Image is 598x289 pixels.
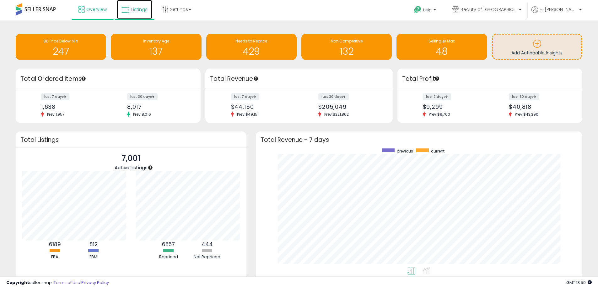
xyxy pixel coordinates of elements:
[331,38,363,44] span: Non Competitive
[396,34,487,60] a: Selling @ Max 48
[414,6,422,14] i: Get Help
[6,280,29,286] strong: Copyright
[512,112,541,117] span: Prev: $43,390
[81,76,86,81] div: Tooltip anchor
[423,7,432,13] span: Help
[114,46,198,57] h1: 137
[253,76,259,81] div: Tooltip anchor
[44,112,68,117] span: Prev: 1,957
[130,112,154,117] span: Prev: 8,016
[509,93,539,100] label: last 30 days
[206,34,297,60] a: Needs to Reprice 429
[148,165,153,170] div: Tooltip anchor
[36,254,74,260] div: FBA
[235,38,267,44] span: Needs to Reprice
[304,46,389,57] h1: 132
[301,34,392,60] a: Non Competitive 132
[493,35,581,59] a: Add Actionable Insights
[127,103,190,110] div: 8,017
[511,50,563,56] span: Add Actionable Insights
[321,112,352,117] span: Prev: $221,862
[423,103,485,110] div: $9,299
[75,254,112,260] div: FBM
[318,93,349,100] label: last 30 days
[6,280,109,286] div: seller snap | |
[150,254,187,260] div: Repriced
[115,164,148,171] span: Active Listings
[188,254,226,260] div: Not Repriced
[231,103,294,110] div: $44,150
[54,280,80,286] a: Terms of Use
[428,38,455,44] span: Selling @ Max
[20,75,196,83] h3: Total Ordered Items
[461,6,517,13] span: Beauty of [GEOGRAPHIC_DATA]
[16,34,106,60] a: BB Price Below Min 247
[143,38,169,44] span: Inventory Age
[41,93,69,100] label: last 7 days
[89,241,98,248] b: 812
[41,103,104,110] div: 1,638
[234,112,262,117] span: Prev: $49,151
[540,6,577,13] span: Hi [PERSON_NAME]
[400,46,484,57] h1: 48
[49,241,61,248] b: 6189
[318,103,382,110] div: $205,049
[115,153,148,164] p: 7,001
[434,76,440,81] div: Tooltip anchor
[86,6,107,13] span: Overview
[261,137,578,142] h3: Total Revenue - 7 days
[509,103,571,110] div: $40,818
[409,1,442,20] a: Help
[20,137,242,142] h3: Total Listings
[19,46,103,57] h1: 247
[210,75,388,83] h3: Total Revenue
[162,241,175,248] b: 6557
[131,6,148,13] span: Listings
[202,241,213,248] b: 444
[431,148,444,154] span: current
[423,93,451,100] label: last 7 days
[81,280,109,286] a: Privacy Policy
[426,112,453,117] span: Prev: $9,700
[402,75,578,83] h3: Total Profit
[209,46,294,57] h1: 429
[566,280,592,286] span: 2025-08-11 13:50 GMT
[231,93,259,100] label: last 7 days
[44,38,78,44] span: BB Price Below Min
[111,34,201,60] a: Inventory Age 137
[397,148,413,154] span: previous
[127,93,158,100] label: last 30 days
[531,6,582,20] a: Hi [PERSON_NAME]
